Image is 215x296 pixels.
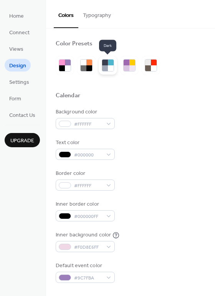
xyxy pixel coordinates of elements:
[9,111,35,120] span: Contact Us
[9,62,26,70] span: Design
[99,40,116,51] span: Dark
[5,59,31,72] a: Design
[56,231,111,239] div: Inner background color
[56,262,113,270] div: Default event color
[9,45,23,53] span: Views
[74,151,103,159] span: #000000
[9,29,30,37] span: Connect
[74,120,103,128] span: #FFFFFF
[9,95,21,103] span: Form
[5,26,34,38] a: Connect
[74,213,103,221] span: #000000FF
[56,200,113,208] div: Inner border color
[56,139,113,147] div: Text color
[56,92,80,100] div: Calendar
[5,92,26,105] a: Form
[74,243,103,251] span: #F0D8E6FF
[9,12,24,20] span: Home
[9,78,29,86] span: Settings
[10,137,34,145] span: Upgrade
[5,42,28,55] a: Views
[5,133,40,147] button: Upgrade
[5,108,40,121] a: Contact Us
[56,108,113,116] div: Background color
[5,9,28,22] a: Home
[56,40,93,48] div: Color Presets
[74,182,103,190] span: #FFFFFF
[56,170,113,178] div: Border color
[5,75,34,88] a: Settings
[74,274,103,282] span: #9C7FBA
